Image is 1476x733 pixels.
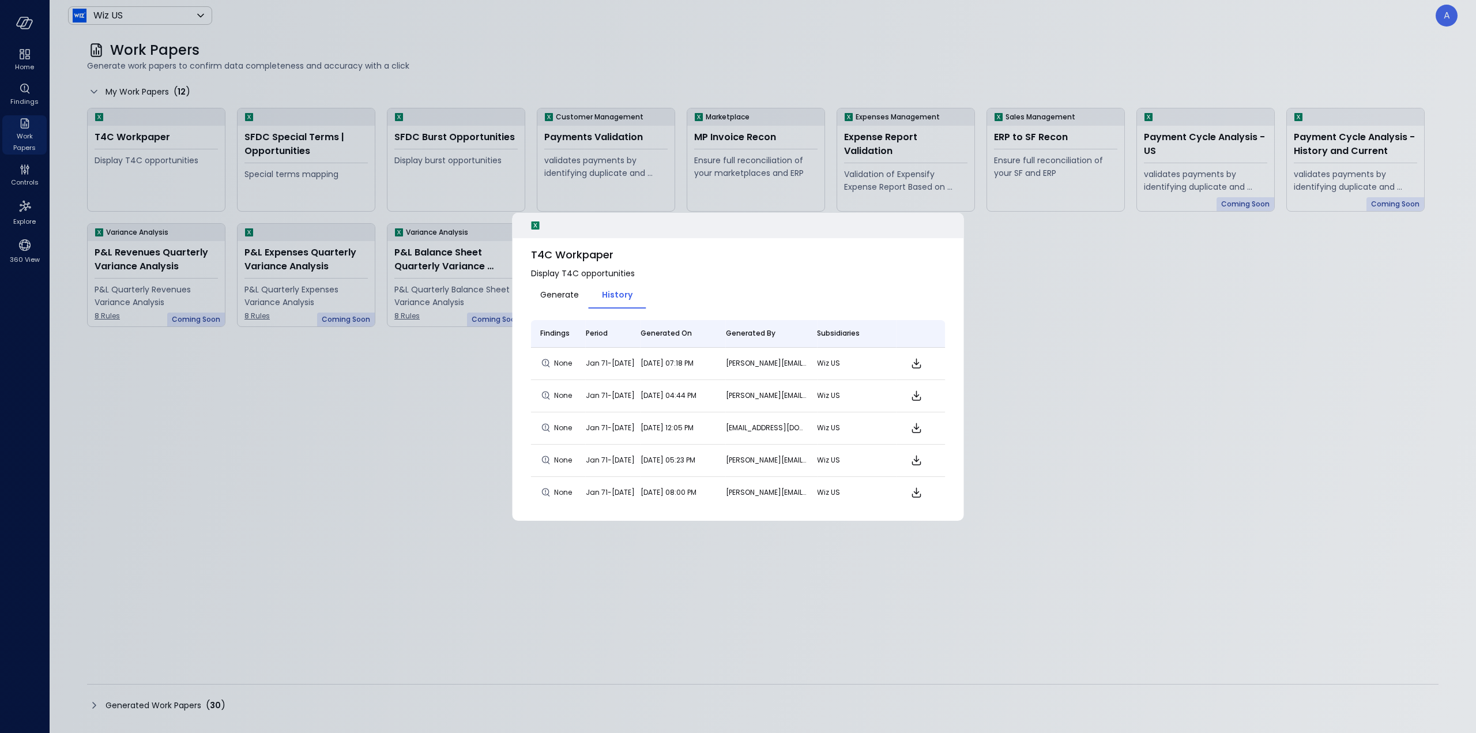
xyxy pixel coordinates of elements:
p: Wiz US [817,454,887,466]
span: [DATE] 08:00 PM [641,487,696,497]
span: Jan 71-[DATE] [586,455,635,465]
span: Generated By [726,328,775,339]
p: Wiz US [817,422,887,434]
span: Download [909,486,923,499]
span: None [554,487,575,498]
span: None [554,358,575,369]
span: T4C Workpaper [531,247,946,262]
span: Jan 71-[DATE] [586,487,635,497]
span: Generate [540,288,579,301]
span: [DATE] 07:18 PM [641,358,694,368]
p: [PERSON_NAME][EMAIL_ADDRESS][PERSON_NAME][DOMAIN_NAME] [726,358,808,369]
span: Subsidiaries [817,328,860,339]
span: None [554,390,575,401]
p: Wiz US [817,487,887,498]
span: None [554,422,575,434]
span: Display T4C opportunities [531,267,946,280]
span: Generated On [641,328,692,339]
span: Jan 71-[DATE] [586,423,635,433]
span: [DATE] 12:05 PM [641,423,694,433]
span: [DATE] 04:44 PM [641,390,696,400]
span: Jan 71-[DATE] [586,358,635,368]
span: None [554,454,575,466]
span: Download [909,453,923,467]
p: Wiz US [817,390,887,401]
p: almog.shamay.hacohen@wiz.io [726,422,808,434]
p: [PERSON_NAME][EMAIL_ADDRESS][PERSON_NAME][DOMAIN_NAME] [726,487,808,498]
span: Download [909,389,923,403]
span: Jan 71-[DATE] [586,390,635,400]
p: [PERSON_NAME][EMAIL_ADDRESS][PERSON_NAME][DOMAIN_NAME] [726,390,808,401]
span: Download [909,421,923,435]
span: [DATE] 05:23 PM [641,455,695,465]
span: Download [909,356,923,370]
span: Findings [540,328,570,339]
p: Wiz US [817,358,887,369]
p: [PERSON_NAME][EMAIL_ADDRESS][PERSON_NAME][DOMAIN_NAME] [726,454,808,466]
span: Period [586,328,608,339]
span: History [602,288,632,301]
